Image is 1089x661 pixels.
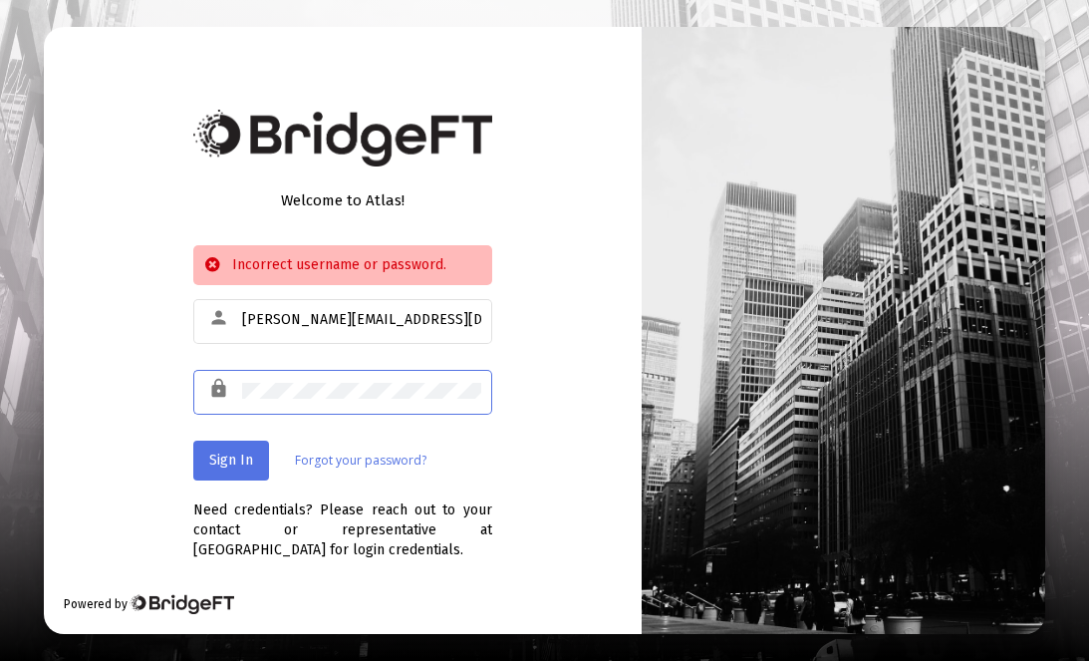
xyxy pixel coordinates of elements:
mat-icon: lock [208,377,232,401]
div: Powered by [64,594,234,614]
mat-icon: person [208,306,232,330]
input: Email or Username [242,312,481,328]
button: Sign In [193,441,269,481]
span: Sign In [209,452,253,469]
div: Welcome to Atlas! [193,190,492,210]
a: Forgot your password? [295,451,426,471]
img: Bridge Financial Technology Logo [130,594,234,614]
img: Bridge Financial Technology Logo [193,110,492,166]
div: Need credentials? Please reach out to your contact or representative at [GEOGRAPHIC_DATA] for log... [193,481,492,560]
div: Incorrect username or password. [193,245,492,285]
